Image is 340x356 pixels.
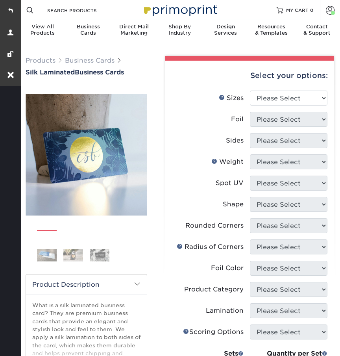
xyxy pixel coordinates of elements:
[26,274,147,295] h2: Product Description
[203,24,248,30] span: Design
[226,136,244,145] div: Sides
[20,24,65,36] div: Products
[37,249,57,261] img: Business Cards 05
[157,20,203,41] a: Shop ByIndustry
[65,20,111,41] a: BusinessCards
[116,226,136,246] img: Business Cards 04
[286,7,309,13] span: MY CART
[248,24,294,30] span: Resources
[183,327,244,337] div: Scoring Options
[26,69,147,76] a: Silk LaminatedBusiness Cards
[20,24,65,30] span: View All
[140,1,219,18] img: Primoprint
[46,6,123,15] input: SEARCH PRODUCTS.....
[63,226,83,246] img: Business Cards 02
[111,24,157,36] div: Marketing
[231,115,244,124] div: Foil
[65,57,115,64] a: Business Cards
[223,200,244,209] div: Shape
[26,69,147,76] h1: Business Cards
[65,24,111,36] div: Cards
[172,61,328,91] div: Select your options:
[116,245,136,265] img: Business Cards 08
[20,20,65,41] a: View AllProducts
[248,24,294,36] div: & Templates
[310,7,314,13] span: 0
[63,249,83,261] img: Business Cards 06
[219,93,244,103] div: Sizes
[177,242,244,252] div: Radius of Corners
[203,24,248,36] div: Services
[248,20,294,41] a: Resources& Templates
[211,263,244,273] div: Foil Color
[90,226,109,246] img: Business Cards 03
[216,178,244,188] div: Spot UV
[111,24,157,30] span: Direct Mail
[184,285,244,294] div: Product Category
[26,94,147,215] img: Silk Laminated 01
[157,24,203,36] div: Industry
[294,24,340,36] div: & Support
[294,20,340,41] a: Contact& Support
[185,221,244,230] div: Rounded Corners
[206,306,244,315] div: Lamination
[157,24,203,30] span: Shop By
[211,157,244,167] div: Weight
[111,20,157,41] a: Direct MailMarketing
[26,57,55,64] a: Products
[294,24,340,30] span: Contact
[203,20,248,41] a: DesignServices
[26,69,75,76] span: Silk Laminated
[90,249,109,261] img: Business Cards 07
[65,24,111,30] span: Business
[37,227,57,247] img: Business Cards 01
